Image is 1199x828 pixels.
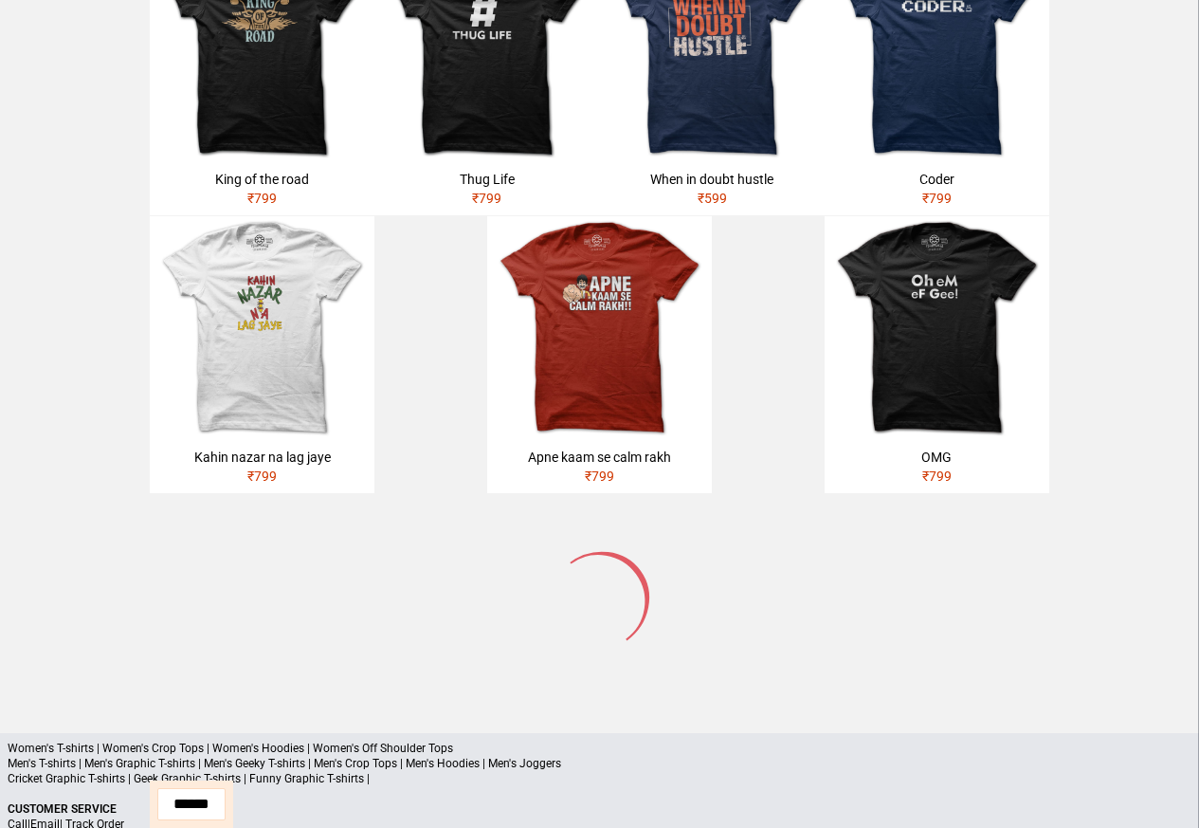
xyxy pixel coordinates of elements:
div: When in doubt hustle [608,170,817,189]
span: ₹ 799 [247,191,277,206]
span: ₹ 599 [698,191,727,206]
a: Kahin nazar na lag jaye₹799 [150,216,374,494]
p: Customer Service [8,801,1191,817]
img: APNE-KAAM-SE-CALM.jpg [487,216,712,441]
div: Apne kaam se calm rakh [495,448,704,467]
a: Apne kaam se calm rakh₹799 [487,216,712,494]
a: OMG₹799 [825,216,1049,494]
span: ₹ 799 [922,469,952,484]
span: ₹ 799 [247,469,277,484]
span: ₹ 799 [472,191,501,206]
span: ₹ 799 [585,469,614,484]
img: kahin-nazar-na-lag-jaye.jpg [150,216,374,441]
div: Kahin nazar na lag jaye [157,448,367,467]
p: Men's T-shirts | Men's Graphic T-shirts | Men's Geeky T-shirts | Men's Crop Tops | Men's Hoodies ... [8,756,1191,771]
div: Thug Life [382,170,591,189]
div: Coder [832,170,1042,189]
div: King of the road [157,170,367,189]
div: OMG [832,448,1042,467]
span: ₹ 799 [922,191,952,206]
img: omg.jpg [825,216,1049,441]
p: Cricket Graphic T-shirts | Geek Graphic T-shirts | Funny Graphic T-shirts | [8,771,1191,786]
p: Women's T-shirts | Women's Crop Tops | Women's Hoodies | Women's Off Shoulder Tops [8,741,1191,756]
